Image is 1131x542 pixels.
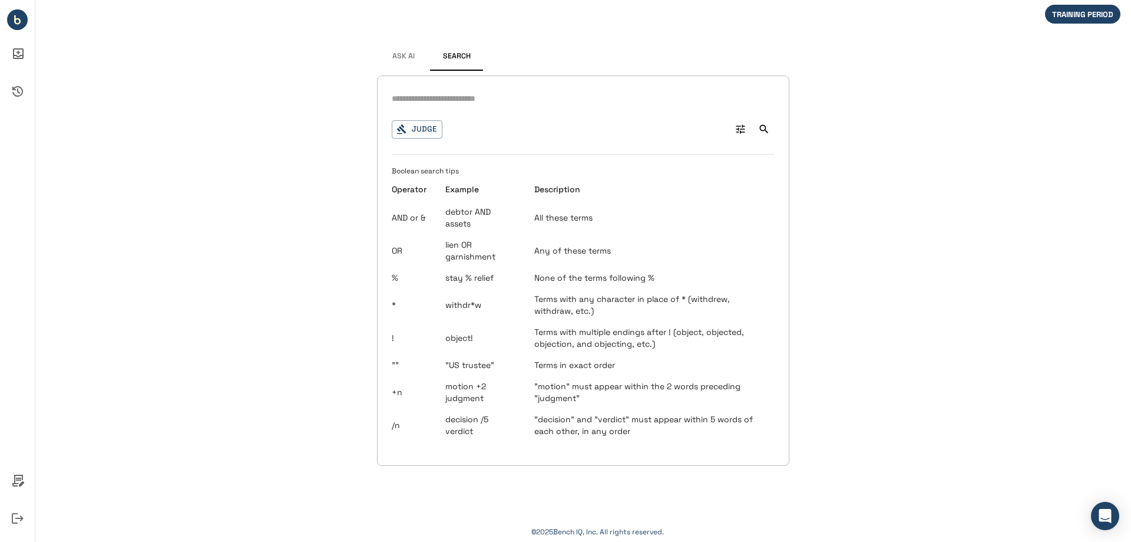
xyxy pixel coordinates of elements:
td: AND or & [392,201,436,234]
button: Judge [392,120,442,139]
td: All these terms [525,201,775,234]
td: "" [392,354,436,376]
span: TRAINING PERIOD [1045,9,1120,19]
td: decision /5 verdict [436,409,525,442]
td: ! [392,321,436,354]
td: Terms with multiple endings after ! (object, objected, objection, and objecting, etc.) [525,321,775,354]
td: "US trustee" [436,354,525,376]
td: % [392,267,436,288]
div: We are not billing you for your initial period of in-app activity. [1045,5,1126,24]
div: Open Intercom Messenger [1091,502,1119,530]
th: Example [436,178,525,201]
td: "motion" must appear within the 2 words preceding "judgment" [525,376,775,409]
td: Terms in exact order [525,354,775,376]
td: +n [392,376,436,409]
td: Terms with any character in place of * (withdrew, withdraw, etc.) [525,288,775,321]
td: OR [392,234,436,267]
button: Search [753,119,775,140]
th: Description [525,178,775,201]
button: Search [430,42,483,71]
td: debtor AND assets [436,201,525,234]
th: Operator [392,178,436,201]
span: Boolean search tips [392,166,459,185]
td: object! [436,321,525,354]
td: lien OR garnishment [436,234,525,267]
td: motion +2 judgment [436,376,525,409]
td: stay % relief [436,267,525,288]
td: Any of these terms [525,234,775,267]
td: "decision" and "verdict" must appear within 5 words of each other, in any order [525,409,775,442]
button: Advanced Search [730,119,751,140]
td: /n [392,409,436,442]
span: Ask AI [392,52,415,61]
td: withdr*w [436,288,525,321]
td: None of the terms following % [525,267,775,288]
